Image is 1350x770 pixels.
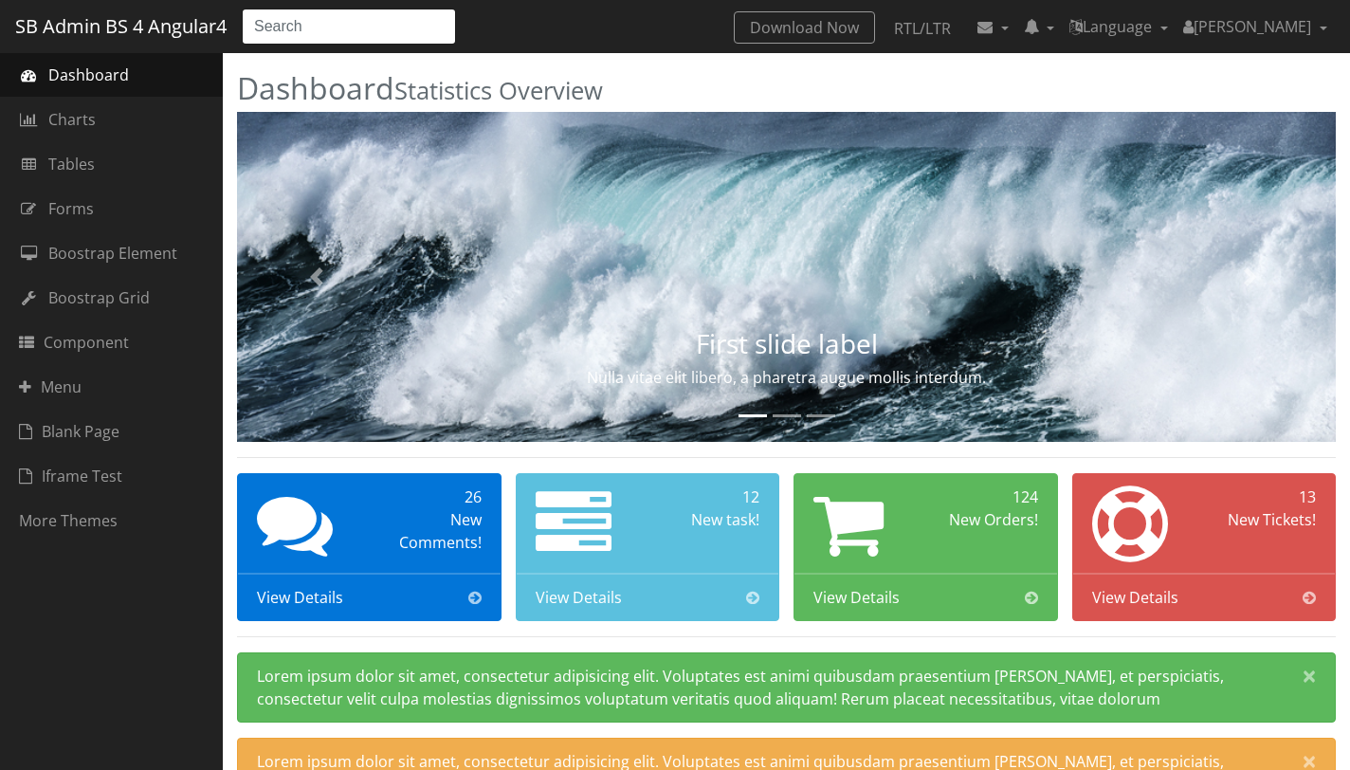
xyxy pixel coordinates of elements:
h3: First slide label [402,329,1171,358]
span: View Details [536,586,622,609]
span: Menu [19,376,82,398]
div: 13 [1211,486,1316,508]
img: Random first slide [237,112,1336,442]
small: Statistics Overview [394,74,603,107]
input: Search [242,9,456,45]
p: Nulla vitae elit libero, a pharetra augue mollis interdum. [402,366,1171,389]
span: × [1303,663,1316,688]
a: RTL/LTR [879,11,966,46]
div: New Comments! [376,508,482,554]
a: Download Now [734,11,875,44]
div: New Orders! [933,508,1038,531]
div: 26 [376,486,482,508]
a: SB Admin BS 4 Angular4 [15,9,227,45]
div: New Tickets! [1211,508,1316,531]
span: View Details [813,586,900,609]
div: Lorem ipsum dolor sit amet, consectetur adipisicing elit. Voluptates est animi quibusdam praesent... [237,652,1336,723]
div: New task! [654,508,759,531]
h2: Dashboard [237,71,1336,104]
button: Close [1284,653,1335,699]
div: 12 [654,486,759,508]
span: View Details [257,586,343,609]
span: View Details [1092,586,1178,609]
a: Language [1062,8,1176,46]
div: 124 [933,486,1038,508]
a: [PERSON_NAME] [1176,8,1335,46]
